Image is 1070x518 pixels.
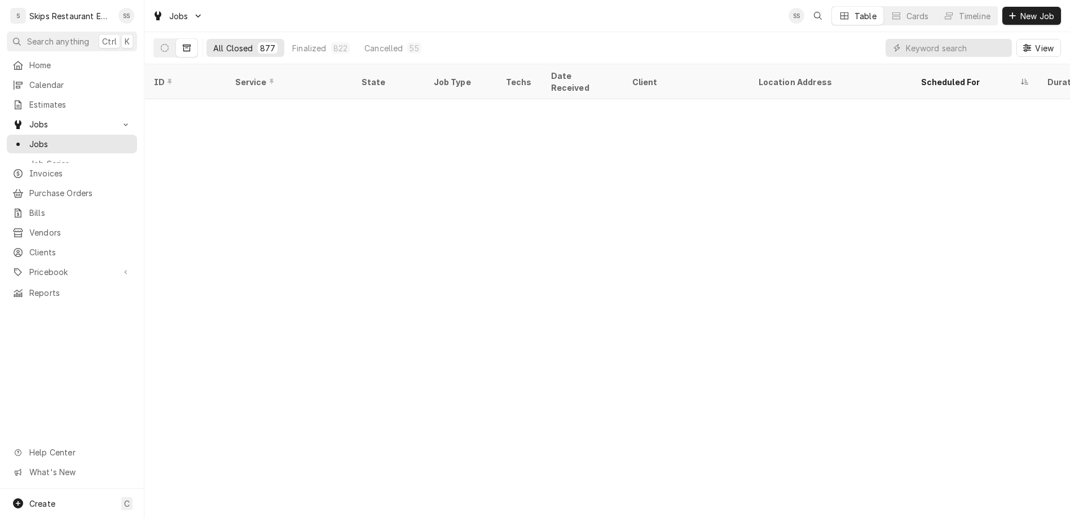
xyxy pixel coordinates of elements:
[29,10,112,22] div: Skips Restaurant Equipment
[551,70,611,94] div: Date Received
[7,56,137,74] a: Home
[7,284,137,302] a: Reports
[29,99,131,110] span: Estimates
[27,36,89,47] span: Search anything
[1033,42,1056,54] span: View
[7,203,137,222] a: Bills
[153,76,214,88] div: ID
[433,76,487,88] div: Job Type
[29,207,131,219] span: Bills
[7,243,137,262] a: Clients
[29,167,131,179] span: Invoices
[29,138,131,150] span: Jobs
[118,8,134,24] div: Shan Skipper's Avatar
[789,8,804,24] div: Shan Skipper's Avatar
[7,32,137,51] button: Search anythingCtrlK
[1016,39,1061,57] button: View
[213,42,253,54] div: All Closed
[29,118,115,130] span: Jobs
[632,76,738,88] div: Client
[260,42,275,54] div: 877
[1018,10,1056,22] span: New Job
[906,10,929,22] div: Cards
[29,158,131,170] span: Job Series
[7,76,137,94] a: Calendar
[505,76,532,88] div: Techs
[809,7,827,25] button: Open search
[29,246,131,258] span: Clients
[333,42,347,54] div: 822
[906,39,1006,57] input: Keyword search
[7,443,137,462] a: Go to Help Center
[10,8,26,24] div: S
[1002,7,1061,25] button: New Job
[29,466,130,478] span: What's New
[29,266,115,278] span: Pricebook
[789,8,804,24] div: SS
[7,164,137,183] a: Invoices
[235,76,341,88] div: Service
[364,42,403,54] div: Cancelled
[409,42,419,54] div: 55
[29,287,131,299] span: Reports
[102,36,117,47] span: Ctrl
[29,446,130,458] span: Help Center
[7,223,137,242] a: Vendors
[7,135,137,153] a: Jobs
[29,79,131,91] span: Calendar
[7,263,137,281] a: Go to Pricebook
[959,10,990,22] div: Timeline
[361,76,415,88] div: State
[292,42,326,54] div: Finalized
[29,187,131,199] span: Purchase Orders
[7,95,137,114] a: Estimates
[7,154,137,173] a: Job Series
[148,7,208,25] a: Go to Jobs
[125,36,130,47] span: K
[7,115,137,134] a: Go to Jobs
[29,227,131,238] span: Vendors
[29,499,55,508] span: Create
[7,184,137,202] a: Purchase Orders
[124,498,130,510] span: C
[29,59,131,71] span: Home
[921,76,1018,88] div: Scheduled For
[855,10,877,22] div: Table
[758,76,900,88] div: Location Address
[169,10,188,22] span: Jobs
[118,8,134,24] div: SS
[7,463,137,481] a: Go to What's New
